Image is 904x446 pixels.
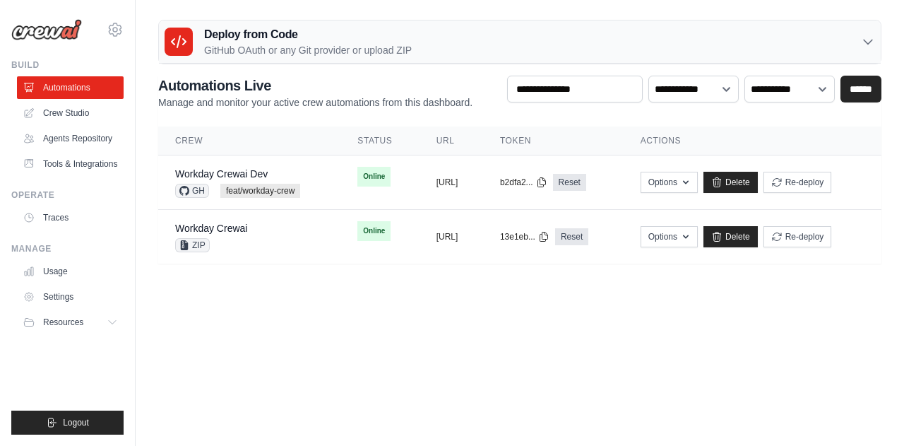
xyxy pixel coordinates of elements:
a: Agents Repository [17,127,124,150]
span: Logout [63,417,89,428]
button: Options [641,172,698,193]
span: feat/workday-crew [220,184,300,198]
th: Crew [158,127,340,155]
button: Resources [17,311,124,334]
div: Build [11,59,124,71]
div: Manage [11,243,124,254]
h3: Deploy from Code [204,26,412,43]
th: Status [340,127,419,155]
a: Automations [17,76,124,99]
span: Resources [43,317,83,328]
span: Online [357,221,391,241]
button: Options [641,226,698,247]
p: Manage and monitor your active crew automations from this dashboard. [158,95,472,110]
a: Workday Crewai [175,223,247,234]
th: Token [483,127,624,155]
span: ZIP [175,238,210,252]
span: Online [357,167,391,187]
img: Logo [11,19,82,40]
a: Crew Studio [17,102,124,124]
iframe: Chat Widget [833,378,904,446]
button: Re-deploy [763,226,832,247]
a: Workday Crewai Dev [175,168,268,180]
a: Usage [17,260,124,283]
div: Operate [11,189,124,201]
a: Traces [17,206,124,229]
a: Tools & Integrations [17,153,124,175]
a: Reset [553,174,586,191]
th: Actions [624,127,881,155]
button: Logout [11,411,124,435]
button: 13e1eb... [500,231,549,242]
a: Reset [555,228,588,245]
p: GitHub OAuth or any Git provider or upload ZIP [204,43,412,57]
button: b2dfa2... [500,177,547,188]
span: GH [175,184,209,198]
th: URL [420,127,483,155]
a: Delete [703,172,758,193]
a: Settings [17,286,124,308]
button: Re-deploy [763,172,832,193]
a: Delete [703,226,758,247]
h2: Automations Live [158,76,472,95]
